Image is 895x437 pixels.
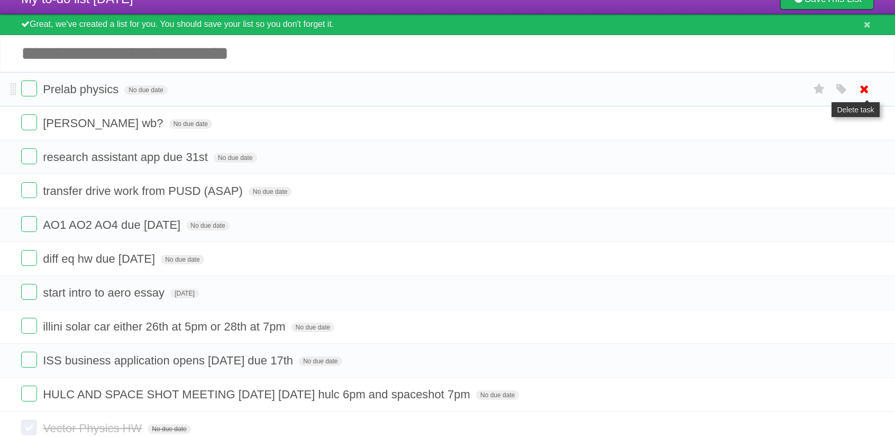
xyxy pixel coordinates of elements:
[21,352,37,368] label: Done
[21,284,37,300] label: Done
[21,81,37,96] label: Done
[161,255,204,264] span: No due date
[148,424,190,434] span: No due date
[186,221,229,230] span: No due date
[21,420,37,435] label: Done
[43,252,158,265] span: diff eq hw due [DATE]
[299,356,342,366] span: No due date
[43,286,167,299] span: start intro to aero essay
[21,182,37,198] label: Done
[43,83,121,96] span: Prelab physics
[43,218,183,231] span: AO1 AO2 AO4 due [DATE]
[21,318,37,334] label: Done
[43,422,144,435] span: Vector Physics HW
[43,117,166,130] span: [PERSON_NAME] wb?
[43,184,245,198] span: transfer drive work from PUSD (ASAP)
[21,216,37,232] label: Done
[43,388,473,401] span: HULC AND SPACE SHOT MEETING [DATE] [DATE] hulc 6pm and spaceshot 7pm
[43,354,296,367] span: ISS business application opens [DATE] due 17th
[21,148,37,164] label: Done
[169,119,212,129] span: No due date
[809,81,829,98] label: Star task
[21,250,37,266] label: Done
[43,320,288,333] span: illini solar car either 26th at 5pm or 28th at 7pm
[214,153,257,163] span: No due date
[249,187,291,197] span: No due date
[43,150,211,164] span: research assistant app due 31st
[124,85,167,95] span: No due date
[291,323,334,332] span: No due date
[476,390,519,400] span: No due date
[21,114,37,130] label: Done
[21,386,37,402] label: Done
[170,289,199,298] span: [DATE]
